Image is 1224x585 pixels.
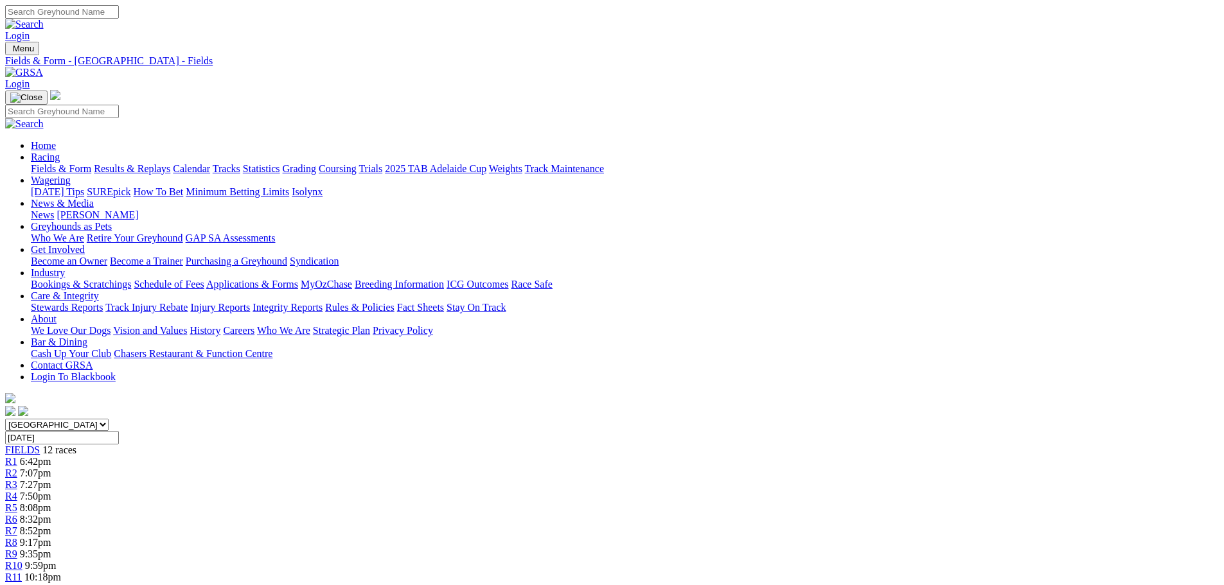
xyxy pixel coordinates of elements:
a: R4 [5,491,17,502]
a: Minimum Betting Limits [186,186,289,197]
a: Wagering [31,175,71,186]
a: Industry [31,267,65,278]
a: 2025 TAB Adelaide Cup [385,163,486,174]
a: Purchasing a Greyhound [186,256,287,266]
input: Select date [5,431,119,444]
div: About [31,325,1219,336]
a: We Love Our Dogs [31,325,111,336]
span: Menu [13,44,34,53]
a: Vision and Values [113,325,187,336]
input: Search [5,5,119,19]
div: Industry [31,279,1219,290]
a: Care & Integrity [31,290,99,301]
a: Schedule of Fees [134,279,204,290]
a: R3 [5,479,17,490]
a: News [31,209,54,220]
a: Fields & Form - [GEOGRAPHIC_DATA] - Fields [5,55,1219,67]
a: About [31,313,57,324]
a: Track Injury Rebate [105,302,188,313]
img: logo-grsa-white.png [50,90,60,100]
a: MyOzChase [301,279,352,290]
a: Bookings & Scratchings [31,279,131,290]
a: Track Maintenance [525,163,604,174]
a: Get Involved [31,244,85,255]
img: logo-grsa-white.png [5,393,15,403]
a: Coursing [319,163,357,174]
a: Results & Replays [94,163,170,174]
img: twitter.svg [18,406,28,416]
a: Who We Are [31,232,84,243]
a: Fact Sheets [397,302,444,313]
a: Stewards Reports [31,302,103,313]
a: FIELDS [5,444,40,455]
a: R2 [5,467,17,478]
a: Isolynx [292,186,323,197]
a: News & Media [31,198,94,209]
a: Applications & Forms [206,279,298,290]
a: R6 [5,514,17,525]
span: 7:27pm [20,479,51,490]
a: R7 [5,525,17,536]
a: [DATE] Tips [31,186,84,197]
a: R11 [5,572,22,582]
a: Stay On Track [447,302,506,313]
a: Privacy Policy [373,325,433,336]
a: R10 [5,560,22,571]
a: Strategic Plan [313,325,370,336]
a: Careers [223,325,254,336]
a: Who We Are [257,325,310,336]
div: Racing [31,163,1219,175]
a: Greyhounds as Pets [31,221,112,232]
span: 7:50pm [20,491,51,502]
a: Contact GRSA [31,360,93,371]
a: Breeding Information [355,279,444,290]
a: Tracks [213,163,240,174]
img: Search [5,118,44,130]
a: How To Bet [134,186,184,197]
a: Calendar [173,163,210,174]
span: 7:07pm [20,467,51,478]
a: Retire Your Greyhound [87,232,183,243]
div: Wagering [31,186,1219,198]
a: Fields & Form [31,163,91,174]
a: Grading [283,163,316,174]
a: Login [5,78,30,89]
span: 9:17pm [20,537,51,548]
a: [PERSON_NAME] [57,209,138,220]
a: Login [5,30,30,41]
a: History [190,325,220,336]
div: Bar & Dining [31,348,1219,360]
span: 9:35pm [20,548,51,559]
a: Integrity Reports [253,302,323,313]
a: Injury Reports [190,302,250,313]
button: Toggle navigation [5,42,39,55]
div: Get Involved [31,256,1219,267]
span: 6:42pm [20,456,51,467]
a: GAP SA Assessments [186,232,276,243]
div: News & Media [31,209,1219,221]
img: facebook.svg [5,406,15,416]
a: Bar & Dining [31,336,87,347]
a: Racing [31,152,60,162]
a: Statistics [243,163,280,174]
span: 8:32pm [20,514,51,525]
span: 12 races [42,444,76,455]
a: Home [31,140,56,151]
span: 10:18pm [24,572,61,582]
span: R5 [5,502,17,513]
span: 8:08pm [20,502,51,513]
a: R9 [5,548,17,559]
a: R1 [5,456,17,467]
button: Toggle navigation [5,91,48,105]
a: Trials [359,163,382,174]
span: 8:52pm [20,525,51,536]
